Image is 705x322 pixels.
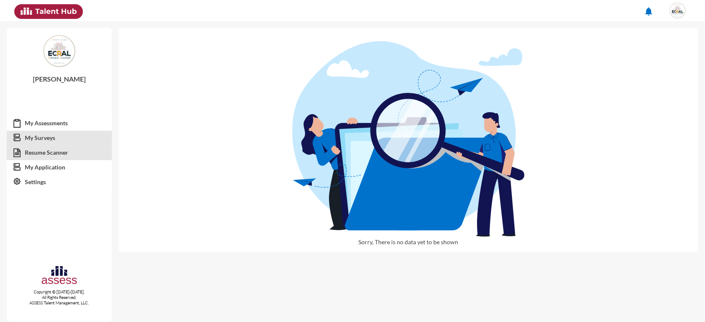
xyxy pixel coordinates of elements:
[644,6,654,16] mat-icon: notifications
[42,34,76,68] img: ACg8ocJjQyE2-vgM-7GxZDa-w4raBKTEN_kTjAf3qEjyvzK9jGVuYVE=s96-c
[7,160,112,175] a: My Application
[7,116,112,131] a: My Assessments
[7,145,112,160] a: Resume Scanner
[7,289,112,306] p: Copyright © [DATE]-[DATE]. All Rights Reserved. ASSESS Talent Management, LLC.
[7,174,112,190] a: Settings
[41,265,78,288] img: assesscompany-logo.png
[13,75,105,83] p: [PERSON_NAME]
[292,238,524,252] p: Sorry, There is no data yet to be shown
[7,130,112,145] a: My Surveys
